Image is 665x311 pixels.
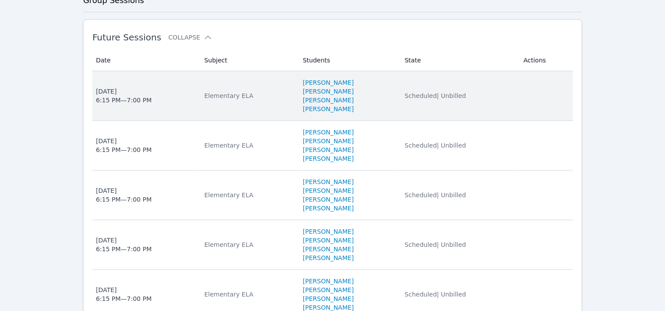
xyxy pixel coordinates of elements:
a: [PERSON_NAME] [303,195,354,204]
div: Elementary ELA [204,141,292,150]
a: [PERSON_NAME] [303,96,354,105]
div: [DATE] 6:15 PM — 7:00 PM [96,286,152,303]
a: [PERSON_NAME] [303,128,354,137]
a: [PERSON_NAME] [303,236,354,245]
div: [DATE] 6:15 PM — 7:00 PM [96,87,152,105]
a: [PERSON_NAME] [303,186,354,195]
a: [PERSON_NAME] [303,177,354,186]
span: Scheduled | Unbilled [404,241,466,248]
span: Scheduled | Unbilled [404,291,466,298]
span: Scheduled | Unbilled [404,192,466,199]
a: [PERSON_NAME] [303,204,354,213]
a: [PERSON_NAME] [303,105,354,113]
div: [DATE] 6:15 PM — 7:00 PM [96,236,152,253]
a: [PERSON_NAME] [303,154,354,163]
div: Elementary ELA [204,191,292,199]
div: Elementary ELA [204,240,292,249]
a: [PERSON_NAME] [303,286,354,294]
th: Date [92,50,199,71]
div: [DATE] 6:15 PM — 7:00 PM [96,186,152,204]
a: [PERSON_NAME] [303,227,354,236]
button: Collapse [168,33,212,42]
tr: [DATE]6:15 PM—7:00 PMElementary ELA[PERSON_NAME][PERSON_NAME][PERSON_NAME][PERSON_NAME]Scheduled|... [92,170,573,220]
a: [PERSON_NAME] [303,245,354,253]
div: [DATE] 6:15 PM — 7:00 PM [96,137,152,154]
a: [PERSON_NAME] [303,253,354,262]
th: Subject [199,50,298,71]
span: Scheduled | Unbilled [404,142,466,149]
span: Future Sessions [92,32,161,43]
a: [PERSON_NAME] [303,294,354,303]
div: Elementary ELA [204,290,292,299]
th: Actions [518,50,573,71]
tr: [DATE]6:15 PM—7:00 PMElementary ELA[PERSON_NAME][PERSON_NAME][PERSON_NAME][PERSON_NAME]Scheduled|... [92,220,573,270]
div: Elementary ELA [204,91,292,100]
th: State [399,50,518,71]
a: [PERSON_NAME] [303,137,354,145]
a: [PERSON_NAME] [303,87,354,96]
th: Students [298,50,400,71]
a: [PERSON_NAME] [303,78,354,87]
a: [PERSON_NAME] [303,277,354,286]
a: [PERSON_NAME] [303,145,354,154]
tr: [DATE]6:15 PM—7:00 PMElementary ELA[PERSON_NAME][PERSON_NAME][PERSON_NAME][PERSON_NAME]Scheduled|... [92,71,573,121]
span: Scheduled | Unbilled [404,92,466,99]
tr: [DATE]6:15 PM—7:00 PMElementary ELA[PERSON_NAME][PERSON_NAME][PERSON_NAME][PERSON_NAME]Scheduled|... [92,121,573,170]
